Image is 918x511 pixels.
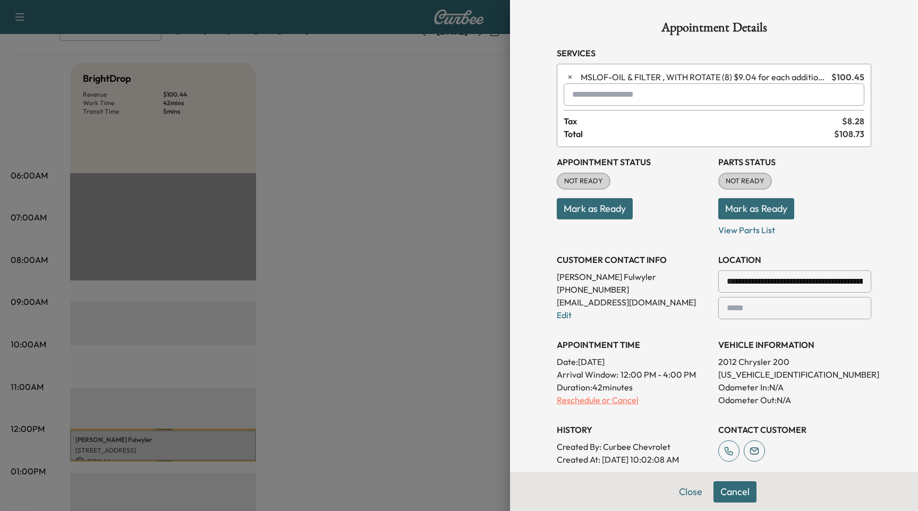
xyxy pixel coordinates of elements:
h3: Services [557,47,871,59]
h3: APPOINTMENT TIME [557,338,710,351]
p: Created At : [DATE] 10:02:08 AM [557,453,710,466]
p: Arrival Window: [557,368,710,381]
span: $ 8.28 [842,115,864,127]
h3: LOCATION [718,253,871,266]
button: Mark as Ready [557,198,633,219]
p: View Parts List [718,219,871,236]
p: [PHONE_NUMBER] [557,283,710,296]
span: NOT READY [719,176,771,186]
button: Mark as Ready [718,198,794,219]
h3: VEHICLE INFORMATION [718,338,871,351]
h3: CONTACT CUSTOMER [718,423,871,436]
p: Created By : Curbee Chevrolet [557,440,710,453]
span: 12:00 PM - 4:00 PM [620,368,696,381]
p: Odometer Out: N/A [718,394,871,406]
a: Edit [557,310,572,320]
p: Reschedule or Cancel [557,394,710,406]
p: Odometer In: N/A [718,381,871,394]
span: $ 108.73 [834,127,864,140]
h3: Appointment Status [557,156,710,168]
button: Cancel [713,481,756,503]
h3: Parts Status [718,156,871,168]
span: Total [564,127,834,140]
h3: CUSTOMER CONTACT INFO [557,253,710,266]
p: Date: [DATE] [557,355,710,368]
span: Tax [564,115,842,127]
button: Close [672,481,709,503]
p: 2012 Chrysler 200 [718,355,871,368]
h3: History [557,423,710,436]
p: [US_VEHICLE_IDENTIFICATION_NUMBER] [718,368,871,381]
p: Duration: 42 minutes [557,381,710,394]
span: OIL & FILTER , WITH ROTATE (8) $9.04 for each additional quart [581,71,827,83]
span: $ 100.45 [831,71,864,83]
p: [PERSON_NAME] Fulwyler [557,270,710,283]
h1: Appointment Details [557,21,871,38]
span: NOT READY [558,176,609,186]
p: [EMAIL_ADDRESS][DOMAIN_NAME] [557,296,710,309]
